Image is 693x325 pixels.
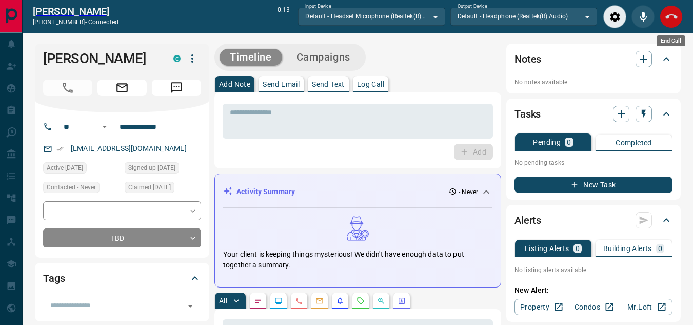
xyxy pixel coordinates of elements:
[98,121,111,133] button: Open
[336,297,344,305] svg: Listing Alerts
[47,163,83,173] span: Active [DATE]
[514,102,672,126] div: Tasks
[43,80,92,96] span: Call
[305,3,331,10] label: Input Device
[33,5,118,17] a: [PERSON_NAME]
[514,265,672,275] p: No listing alerts available
[33,17,118,27] p: [PHONE_NUMBER] -
[263,81,300,88] p: Send Email
[128,163,175,173] span: Signed up [DATE]
[47,182,96,193] span: Contacted - Never
[514,208,672,233] div: Alerts
[183,299,197,313] button: Open
[128,182,171,193] span: Claimed [DATE]
[616,139,652,146] p: Completed
[298,8,445,25] div: Default - Headset Microphone (Realtek(R) Audio)
[254,297,262,305] svg: Notes
[514,78,672,87] p: No notes available
[286,49,361,66] button: Campaigns
[274,297,283,305] svg: Lead Browsing Activity
[450,8,597,25] div: Default - Headphone (Realtek(R) Audio)
[567,299,620,315] a: Condos
[312,81,345,88] p: Send Text
[514,106,541,122] h2: Tasks
[220,49,282,66] button: Timeline
[398,297,406,305] svg: Agent Actions
[223,182,492,201] div: Activity Summary- Never
[56,145,64,152] svg: Email Verified
[173,55,181,62] div: condos.ca
[71,144,187,152] a: [EMAIL_ADDRESS][DOMAIN_NAME]
[525,245,569,252] p: Listing Alerts
[43,270,65,286] h2: Tags
[514,51,541,67] h2: Notes
[43,266,201,291] div: Tags
[657,35,685,46] div: End Call
[514,212,541,228] h2: Alerts
[603,245,652,252] p: Building Alerts
[43,50,158,67] h1: [PERSON_NAME]
[377,297,385,305] svg: Opportunities
[514,299,567,315] a: Property
[631,5,655,28] div: Mute
[219,81,250,88] p: Add Note
[97,80,147,96] span: Email
[514,155,672,170] p: No pending tasks
[88,18,118,26] span: connected
[125,182,201,196] div: Sat Apr 13 2024
[459,187,478,197] p: - Never
[43,228,201,247] div: TBD
[567,139,571,146] p: 0
[219,297,227,304] p: All
[357,81,384,88] p: Log Call
[278,5,290,28] p: 0:13
[357,297,365,305] svg: Requests
[125,162,201,177] div: Sat Apr 13 2024
[236,186,295,197] p: Activity Summary
[620,299,672,315] a: Mr.Loft
[458,3,487,10] label: Output Device
[43,162,120,177] div: Sat Apr 13 2024
[514,285,672,296] p: New Alert:
[658,245,662,252] p: 0
[152,80,201,96] span: Message
[603,5,626,28] div: Audio Settings
[660,5,683,28] div: End Call
[514,47,672,71] div: Notes
[533,139,561,146] p: Pending
[223,249,492,271] p: Your client is keeping things mysterious! We didn't have enough data to put together a summary.
[514,177,672,193] button: New Task
[295,297,303,305] svg: Calls
[315,297,324,305] svg: Emails
[576,245,580,252] p: 0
